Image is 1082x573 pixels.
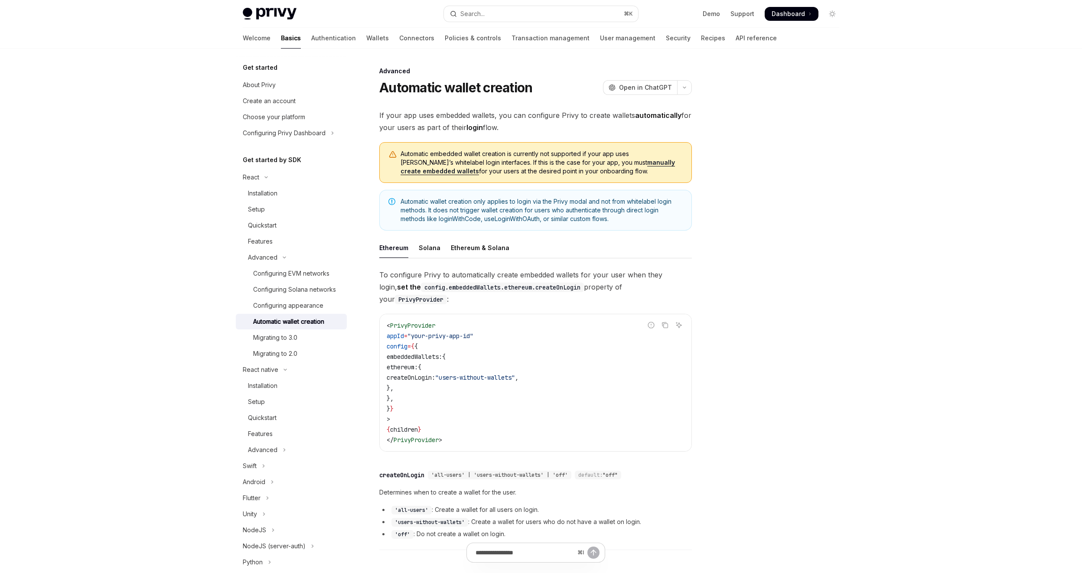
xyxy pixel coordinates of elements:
div: Features [248,236,273,247]
a: Installation [236,186,347,201]
a: Welcome [243,28,270,49]
div: Configuring Privy Dashboard [243,128,326,138]
span: }, [387,384,394,392]
button: Toggle Python section [236,554,347,570]
span: "users-without-wallets" [435,374,515,381]
div: Quickstart [248,413,277,423]
input: Ask a question... [476,543,574,562]
a: Quickstart [236,410,347,426]
button: Toggle React section [236,169,347,185]
span: { [418,363,421,371]
span: > [439,436,442,444]
span: PrivyProvider [390,322,435,329]
a: Choose your platform [236,109,347,125]
div: Solana [419,238,440,258]
div: React [243,172,259,182]
span: { [387,426,390,433]
a: Migrating to 2.0 [236,346,347,361]
span: ⌘ K [624,10,633,17]
span: { [411,342,414,350]
a: Security [666,28,691,49]
a: Recipes [701,28,725,49]
div: Setup [248,397,265,407]
a: Transaction management [512,28,590,49]
span: </ [387,436,394,444]
div: Android [243,477,265,487]
div: Search... [460,9,485,19]
div: Advanced [248,252,277,263]
div: Python [243,557,263,567]
div: Flutter [243,493,261,503]
svg: Note [388,198,395,205]
span: Automatic embedded wallet creation is currently not supported if your app uses [PERSON_NAME]’s wh... [401,150,683,176]
a: Quickstart [236,218,347,233]
div: Setup [248,204,265,215]
span: } [387,405,390,413]
button: Toggle Configuring Privy Dashboard section [236,125,347,141]
div: Configuring Solana networks [253,284,336,295]
li: : Create a wallet for all users on login. [379,505,692,515]
button: Send message [587,547,600,559]
div: React native [243,365,278,375]
div: Features [248,429,273,439]
span: } [390,405,394,413]
div: Migrating to 3.0 [253,332,297,343]
span: , [515,374,518,381]
div: Ethereum [379,238,408,258]
div: NodeJS [243,525,266,535]
span: default: [578,472,603,479]
code: 'off' [391,530,414,539]
a: Connectors [399,28,434,49]
a: Installation [236,378,347,394]
div: Migrating to 2.0 [253,348,297,359]
svg: Warning [388,150,397,159]
div: Choose your platform [243,112,305,122]
div: Installation [248,381,277,391]
a: Features [236,234,347,249]
button: Toggle React native section [236,362,347,378]
a: Authentication [311,28,356,49]
button: Copy the contents from the code block [659,319,671,331]
a: Create an account [236,93,347,109]
button: Toggle Advanced section [236,250,347,265]
button: Toggle Unity section [236,506,347,522]
img: light logo [243,8,297,20]
a: API reference [736,28,777,49]
a: Wallets [366,28,389,49]
a: Configuring EVM networks [236,266,347,281]
span: Open in ChatGPT [619,83,672,92]
div: NodeJS (server-auth) [243,541,306,551]
span: 'all-users' | 'users-without-wallets' | 'off' [431,472,568,479]
button: Toggle Flutter section [236,490,347,506]
span: To configure Privy to automatically create embedded wallets for your user when they login, proper... [379,269,692,305]
strong: automatically [635,111,681,120]
span: { [414,342,418,350]
a: Configuring appearance [236,298,347,313]
button: Toggle NodeJS section [236,522,347,538]
span: Determines when to create a wallet for the user. [379,487,692,498]
div: Quickstart [248,220,277,231]
button: Toggle dark mode [825,7,839,21]
span: If your app uses embedded wallets, you can configure Privy to create wallets for your users as pa... [379,109,692,133]
a: Demo [703,10,720,18]
div: createOnLogin [379,471,424,479]
button: Toggle Swift section [236,458,347,474]
span: < [387,322,390,329]
button: Toggle Android section [236,474,347,490]
div: Installation [248,188,277,199]
li: : Create a wallet for users who do not have a wallet on login. [379,517,692,527]
h1: Automatic wallet creation [379,80,532,95]
span: createOnLogin: [387,374,435,381]
strong: set the [397,283,584,291]
div: Configuring EVM networks [253,268,329,279]
span: Dashboard [772,10,805,18]
a: Setup [236,202,347,217]
a: Policies & controls [445,28,501,49]
strong: login [466,123,483,132]
a: Automatic wallet creation [236,314,347,329]
span: } [418,426,421,433]
span: { [442,353,446,361]
div: Create an account [243,96,296,106]
button: Toggle NodeJS (server-auth) section [236,538,347,554]
span: children [390,426,418,433]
